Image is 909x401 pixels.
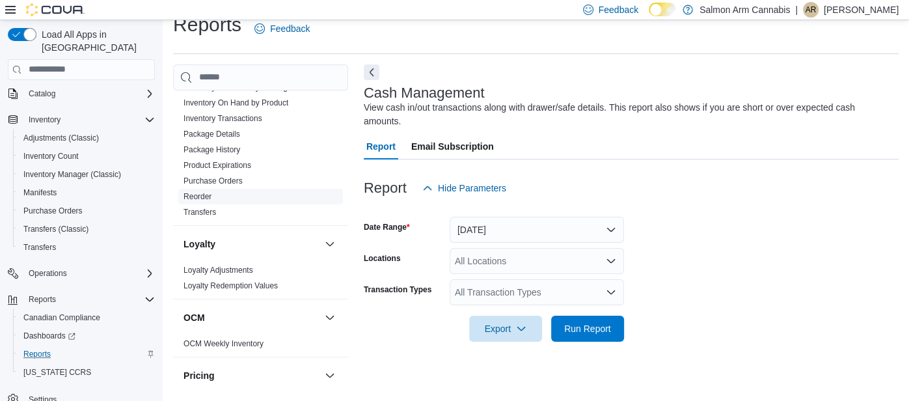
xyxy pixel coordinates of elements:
span: OCM Weekly Inventory [183,339,264,349]
span: Inventory [23,112,155,128]
button: Open list of options [606,287,616,297]
span: Transfers (Classic) [18,221,155,237]
button: OCM [183,311,319,324]
span: Washington CCRS [18,365,155,380]
a: Feedback [249,16,315,42]
a: Purchase Orders [18,203,88,219]
button: Run Report [551,316,624,342]
span: Purchase Orders [183,176,243,186]
a: Purchase Orders [183,176,243,186]
span: Transfers [18,240,155,255]
a: Transfers [18,240,61,255]
span: Email Subscription [411,133,494,159]
h1: Reports [173,12,241,38]
button: Inventory [3,111,160,129]
button: Transfers [13,238,160,256]
span: Operations [23,266,155,281]
span: Package History [183,145,240,155]
button: Loyalty [183,238,319,251]
button: Adjustments (Classic) [13,129,160,147]
span: Transfers (Classic) [23,224,88,234]
button: Inventory [23,112,66,128]
span: Product Expirations [183,160,251,171]
label: Locations [364,253,401,264]
span: Report [366,133,396,159]
span: Feedback [270,22,310,35]
div: Inventory [173,33,348,225]
h3: Loyalty [183,238,215,251]
button: Transfers (Classic) [13,220,160,238]
span: Transfers [23,242,56,253]
span: Export [477,316,534,342]
span: [US_STATE] CCRS [23,367,91,378]
button: Reports [13,345,160,363]
input: Dark Mode [649,3,676,16]
span: Inventory Manager (Classic) [18,167,155,182]
span: Reorder [183,191,211,202]
span: Purchase Orders [18,203,155,219]
span: Loyalty Redemption Values [183,281,278,291]
button: Hide Parameters [417,175,511,201]
label: Transaction Types [364,284,431,295]
span: Inventory [29,115,61,125]
span: Feedback [599,3,638,16]
a: Product Expirations [183,161,251,170]
button: Reports [23,292,61,307]
button: Inventory Manager (Classic) [13,165,160,184]
span: Reports [29,294,56,305]
a: Canadian Compliance [18,310,105,325]
a: Package History [183,145,240,154]
h3: Cash Management [364,85,485,101]
span: Inventory Manager (Classic) [23,169,121,180]
a: Inventory Transactions [183,114,262,123]
a: Package Details [183,130,240,139]
button: Purchase Orders [13,202,160,220]
div: View cash in/out transactions along with drawer/safe details. This report also shows if you are s... [364,101,892,128]
span: Catalog [29,89,55,99]
button: Pricing [322,368,338,383]
button: OCM [322,310,338,325]
a: Dashboards [18,328,81,344]
span: Reports [23,292,155,307]
span: Dashboards [18,328,155,344]
a: Loyalty Adjustments [183,266,253,275]
a: Reorder [183,192,211,201]
span: Adjustments (Classic) [23,133,99,143]
button: Operations [23,266,72,281]
a: [US_STATE] CCRS [18,365,96,380]
span: Adjustments (Classic) [18,130,155,146]
a: Transfers (Classic) [18,221,94,237]
button: Open list of options [606,256,616,266]
span: Manifests [23,187,57,198]
a: Dashboards [13,327,160,345]
span: Hide Parameters [438,182,506,195]
button: [US_STATE] CCRS [13,363,160,381]
a: Inventory Manager (Classic) [18,167,126,182]
span: Manifests [18,185,155,200]
div: Ariel Richards [803,2,819,18]
span: Inventory Count [18,148,155,164]
p: [PERSON_NAME] [824,2,899,18]
a: Adjustments (Classic) [18,130,104,146]
button: Inventory Count [13,147,160,165]
button: Next [364,64,379,80]
a: Transfers [183,208,216,217]
button: Loyalty [322,236,338,252]
img: Cova [26,3,85,16]
button: Canadian Compliance [13,309,160,327]
span: Transfers [183,207,216,217]
a: Inventory On Hand by Product [183,98,288,107]
span: Operations [29,268,67,279]
a: Inventory On Hand by Package [183,83,292,92]
p: Salmon Arm Cannabis [699,2,790,18]
span: Canadian Compliance [18,310,155,325]
button: Operations [3,264,160,283]
span: Canadian Compliance [23,312,100,323]
a: Reports [18,346,56,362]
label: Date Range [364,222,410,232]
button: Reports [3,290,160,309]
span: Reports [23,349,51,359]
